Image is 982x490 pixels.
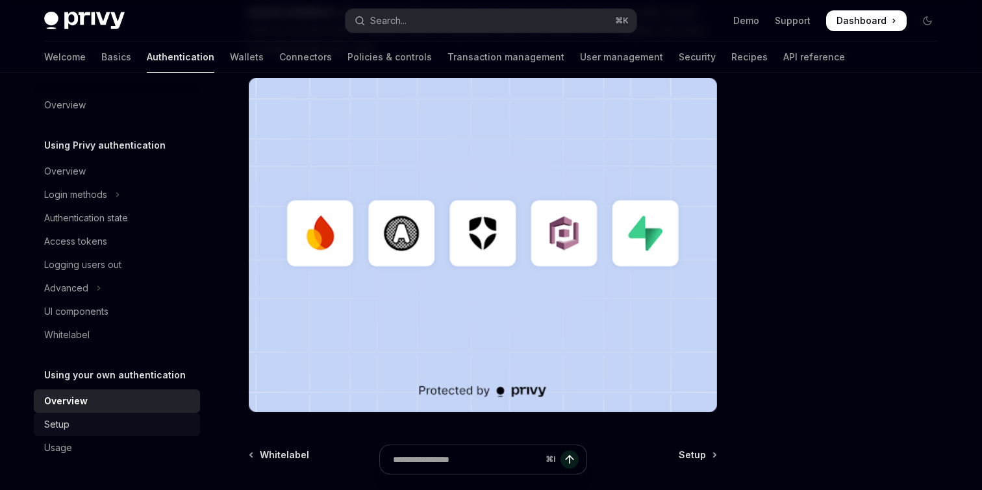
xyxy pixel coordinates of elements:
[44,393,88,409] div: Overview
[615,16,629,26] span: ⌘ K
[34,276,200,300] button: Toggle Advanced section
[370,13,407,29] div: Search...
[34,183,200,206] button: Toggle Login methods section
[44,417,69,432] div: Setup
[44,440,72,456] div: Usage
[44,138,166,153] h5: Using Privy authentication
[34,93,200,117] a: Overview
[34,389,200,413] a: Overview
[101,42,131,73] a: Basics
[44,234,107,249] div: Access tokens
[34,230,200,253] a: Access tokens
[44,257,121,273] div: Logging users out
[679,42,716,73] a: Security
[346,9,636,32] button: Open search
[249,78,717,412] img: JWT-based auth splash
[34,436,200,459] a: Usage
[44,97,86,113] div: Overview
[34,160,200,183] a: Overview
[34,413,200,436] a: Setup
[580,42,663,73] a: User management
[44,187,107,202] div: Login methods
[393,445,540,474] input: Ask a question...
[230,42,264,73] a: Wallets
[44,12,125,30] img: dark logo
[733,14,759,27] a: Demo
[826,10,907,31] a: Dashboard
[44,280,88,296] div: Advanced
[44,164,86,179] div: Overview
[44,210,128,226] div: Authentication state
[44,367,186,383] h5: Using your own authentication
[147,42,214,73] a: Authentication
[731,42,768,73] a: Recipes
[44,327,90,343] div: Whitelabel
[34,300,200,323] a: UI components
[34,253,200,276] a: Logging users out
[44,304,108,319] div: UI components
[347,42,432,73] a: Policies & controls
[34,323,200,347] a: Whitelabel
[837,14,887,27] span: Dashboard
[279,42,332,73] a: Connectors
[34,206,200,230] a: Authentication state
[44,42,86,73] a: Welcome
[783,42,845,73] a: API reference
[447,42,564,73] a: Transaction management
[917,10,938,31] button: Toggle dark mode
[775,14,811,27] a: Support
[560,450,579,469] button: Send message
